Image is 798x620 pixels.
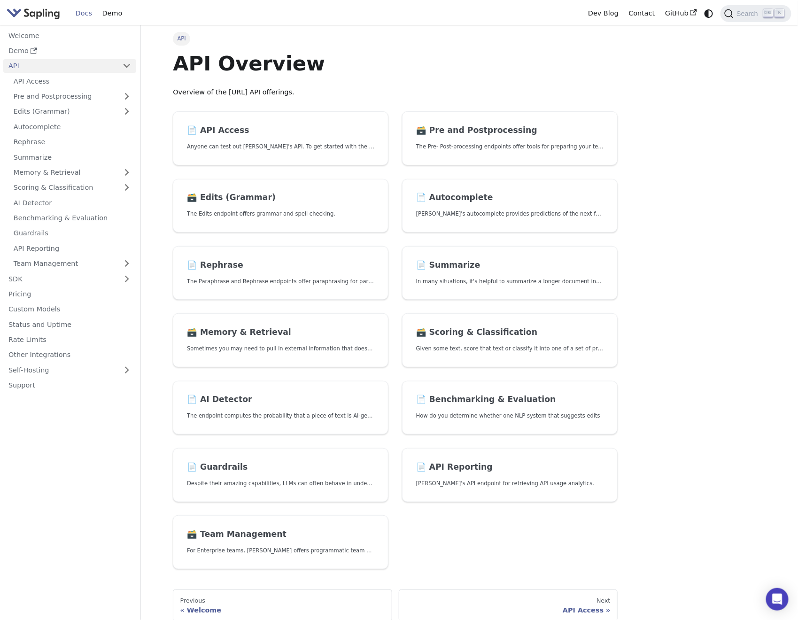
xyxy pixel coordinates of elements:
a: Demo [97,6,127,21]
a: 📄️ API AccessAnyone can test out [PERSON_NAME]'s API. To get started with the API, simply: [173,111,388,165]
h2: API Reporting [416,462,604,473]
span: Search [734,10,764,17]
h2: Benchmarking & Evaluation [416,395,604,405]
button: Search (Ctrl+K) [721,5,791,22]
p: The Paraphrase and Rephrase endpoints offer paraphrasing for particular styles. [187,277,374,286]
p: In many situations, it's helpful to summarize a longer document into a shorter, more easily diges... [416,277,604,286]
p: Given some text, score that text or classify it into one of a set of pre-specified categories. [416,344,604,353]
button: Collapse sidebar category 'API' [117,59,136,73]
a: 🗃️ Team ManagementFor Enterprise teams, [PERSON_NAME] offers programmatic team provisioning and m... [173,515,388,569]
a: Autocomplete [8,120,136,133]
p: Sometimes you may need to pull in external information that doesn't fit in the context size of an... [187,344,374,353]
a: GitHub [660,6,702,21]
a: API [3,59,117,73]
a: Summarize [8,150,136,164]
p: For Enterprise teams, Sapling offers programmatic team provisioning and management. [187,546,374,555]
a: Other Integrations [3,348,136,362]
h2: AI Detector [187,395,374,405]
h2: Team Management [187,529,374,540]
a: 📄️ RephraseThe Paraphrase and Rephrase endpoints offer paraphrasing for particular styles. [173,246,388,300]
h2: Summarize [416,260,604,271]
a: Pricing [3,287,136,301]
p: Sapling's autocomplete provides predictions of the next few characters or words [416,209,604,218]
p: The Pre- Post-processing endpoints offer tools for preparing your text data for ingestation as we... [416,142,604,151]
a: Contact [624,6,660,21]
h2: API Access [187,125,374,136]
h1: API Overview [173,51,618,76]
a: Welcome [3,29,136,42]
a: Benchmarking & Evaluation [8,211,136,225]
a: SDK [3,272,117,286]
a: 📄️ Benchmarking & EvaluationHow do you determine whether one NLP system that suggests edits [402,381,618,435]
kbd: K [775,9,784,17]
a: 📄️ API Reporting[PERSON_NAME]'s API endpoint for retrieving API usage analytics. [402,448,618,502]
p: Anyone can test out Sapling's API. To get started with the API, simply: [187,142,374,151]
a: Demo [3,44,136,58]
button: Switch between dark and light mode (currently system mode) [702,7,716,20]
a: Guardrails [8,226,136,240]
a: API Reporting [8,241,136,255]
a: Support [3,379,136,392]
nav: Breadcrumbs [173,32,618,45]
a: Memory & Retrieval [8,166,136,179]
a: Rate Limits [3,333,136,347]
h2: Memory & Retrieval [187,327,374,338]
a: 🗃️ Memory & RetrievalSometimes you may need to pull in external information that doesn't fit in t... [173,313,388,367]
a: 📄️ GuardrailsDespite their amazing capabilities, LLMs can often behave in undesired [173,448,388,502]
p: Overview of the [URL] API offerings. [173,87,618,98]
a: 🗃️ Scoring & ClassificationGiven some text, score that text or classify it into one of a set of p... [402,313,618,367]
h2: Pre and Postprocessing [416,125,604,136]
h2: Edits (Grammar) [187,193,374,203]
h2: Scoring & Classification [416,327,604,338]
a: 📄️ Autocomplete[PERSON_NAME]'s autocomplete provides predictions of the next few characters or words [402,179,618,233]
a: 📄️ AI DetectorThe endpoint computes the probability that a piece of text is AI-generated, [173,381,388,435]
span: API [173,32,190,45]
img: Sapling.ai [7,7,60,20]
a: Self-Hosting [3,363,136,377]
a: API Access [8,74,136,88]
a: AI Detector [8,196,136,209]
a: Edits (Grammar) [8,105,136,118]
h2: Guardrails [187,462,374,473]
p: The Edits endpoint offers grammar and spell checking. [187,209,374,218]
p: How do you determine whether one NLP system that suggests edits [416,411,604,420]
div: API Access [406,606,610,614]
a: Rephrase [8,135,136,149]
a: Pre and Postprocessing [8,90,136,103]
a: Sapling.ai [7,7,63,20]
p: Sapling's API endpoint for retrieving API usage analytics. [416,479,604,488]
a: Custom Models [3,302,136,316]
button: Expand sidebar category 'SDK' [117,272,136,286]
a: Team Management [8,257,136,271]
a: 🗃️ Edits (Grammar)The Edits endpoint offers grammar and spell checking. [173,179,388,233]
a: Docs [70,6,97,21]
div: Open Intercom Messenger [766,588,789,611]
a: Scoring & Classification [8,181,136,194]
p: Despite their amazing capabilities, LLMs can often behave in undesired [187,479,374,488]
p: The endpoint computes the probability that a piece of text is AI-generated, [187,411,374,420]
a: Status and Uptime [3,318,136,331]
div: Previous [180,597,385,604]
div: Welcome [180,606,385,614]
h2: Rephrase [187,260,374,271]
a: 📄️ SummarizeIn many situations, it's helpful to summarize a longer document into a shorter, more ... [402,246,618,300]
a: 🗃️ Pre and PostprocessingThe Pre- Post-processing endpoints offer tools for preparing your text d... [402,111,618,165]
a: Dev Blog [583,6,623,21]
div: Next [406,597,610,604]
h2: Autocomplete [416,193,604,203]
